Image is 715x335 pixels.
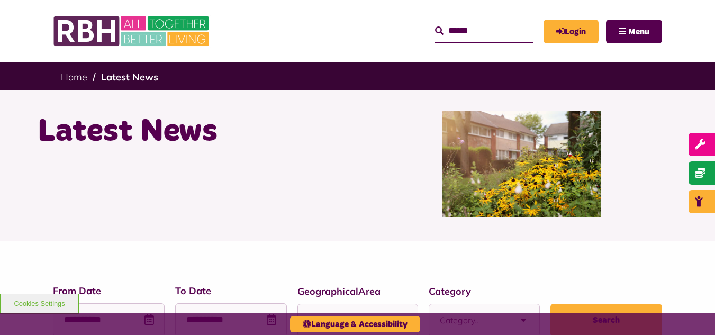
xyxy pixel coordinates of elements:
label: Category [429,284,540,298]
span: Menu [628,28,649,36]
label: To Date [175,284,287,298]
button: Navigation [606,20,662,43]
h1: Latest News [38,111,350,152]
a: Home [61,71,87,83]
a: MyRBH [544,20,599,43]
label: From Date [53,284,165,298]
a: Latest News [101,71,158,83]
img: SAZ MEDIA RBH HOUSING4 [442,111,601,217]
img: RBH [53,11,212,52]
button: Language & Accessibility [290,316,420,332]
iframe: Netcall Web Assistant for live chat [667,287,715,335]
label: GeographicalArea [297,284,418,298]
